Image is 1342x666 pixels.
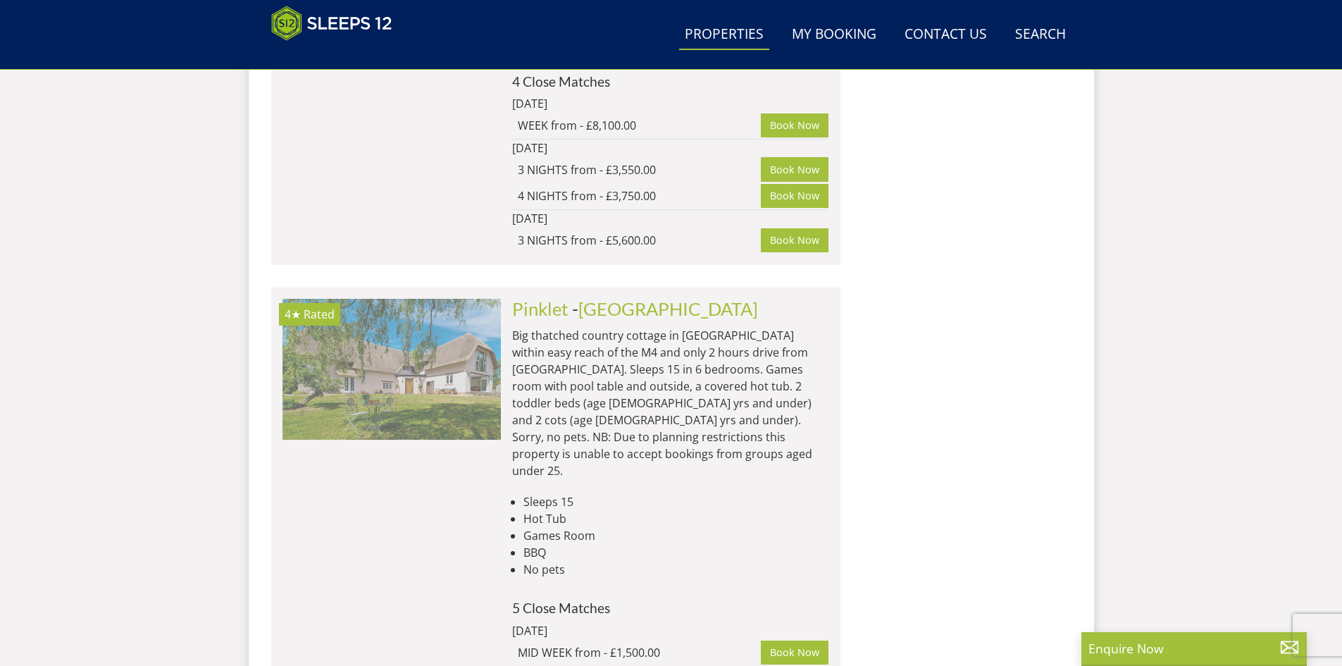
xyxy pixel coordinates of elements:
h4: 4 Close Matches [512,74,829,89]
div: [DATE] [512,95,702,112]
p: Big thatched country cottage in [GEOGRAPHIC_DATA] within easy reach of the M4 and only 2 hours dr... [512,327,829,479]
li: BBQ [523,544,829,561]
a: Book Now [761,228,828,252]
div: [DATE] [512,622,702,639]
a: Contact Us [899,19,993,51]
iframe: Customer reviews powered by Trustpilot [264,49,412,61]
div: [DATE] [512,140,702,156]
span: Pinklet has a 4 star rating under the Quality in Tourism Scheme [285,307,301,322]
a: Properties [679,19,769,51]
a: Book Now [761,113,828,137]
a: My Booking [786,19,882,51]
span: - [572,298,758,319]
a: Book Now [761,641,828,665]
a: Search [1009,19,1071,51]
li: Sleeps 15 [523,493,829,510]
a: [GEOGRAPHIC_DATA] [578,298,758,319]
a: Book Now [761,184,828,208]
div: WEEK from - £8,100.00 [518,117,762,134]
div: 3 NIGHTS from - £5,600.00 [518,232,762,249]
div: [DATE] [512,210,702,227]
h4: 5 Close Matches [512,600,829,615]
a: Pinklet [512,298,569,319]
div: MID WEEK from - £1,500.00 [518,644,762,661]
img: Sleeps 12 [271,6,392,41]
li: Games Room [523,527,829,544]
div: 3 NIGHTS from - £3,550.00 [518,161,762,178]
img: pinklet-holiday-home-wiltshire-sleeps-15.original.jpg [282,299,501,440]
span: Rated [304,307,335,322]
a: Book Now [761,157,828,181]
p: Enquire Now [1088,639,1300,658]
li: Hot Tub [523,510,829,527]
a: 4★ Rated [282,299,501,440]
div: 4 NIGHTS from - £3,750.00 [518,187,762,204]
li: No pets [523,561,829,578]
